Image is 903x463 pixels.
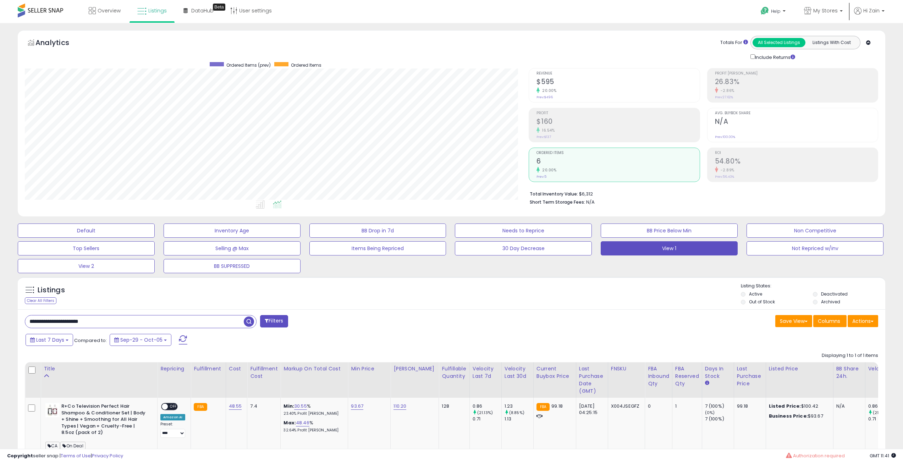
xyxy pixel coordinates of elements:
a: 48.55 [229,403,242,410]
div: Listed Price [769,365,830,373]
li: $6,312 [530,189,873,198]
div: FBA inbound Qty [648,365,669,387]
div: % [283,403,342,416]
button: Selling @ Max [164,241,301,255]
div: FBA Reserved Qty [675,365,699,387]
label: Out of Stock [749,299,775,305]
a: Hi Zain [854,7,885,23]
p: 23.40% Profit [PERSON_NAME] [283,411,342,416]
small: 20.00% [540,167,556,173]
div: 128 [442,403,464,409]
b: Listed Price: [769,403,801,409]
label: Archived [821,299,840,305]
div: 1.23 [505,403,533,409]
button: BB Drop in 7d [309,224,446,238]
i: Get Help [760,6,769,15]
b: Max: [283,419,296,426]
button: Not Repriced w/inv [747,241,883,255]
button: All Selected Listings [753,38,805,47]
span: Sep-29 - Oct-05 [120,336,163,343]
button: Items Being Repriced [309,241,446,255]
span: CA [45,442,60,450]
div: Preset: [160,422,185,438]
button: 30 Day Decrease [455,241,592,255]
button: Columns [813,315,847,327]
a: Privacy Policy [92,452,123,459]
div: seller snap | | [7,453,123,459]
small: Prev: 56.43% [715,175,734,179]
span: OFF [168,404,179,410]
button: View 2 [18,259,155,273]
small: (21.13%) [477,410,493,415]
div: Title [44,365,154,373]
button: Inventory Age [164,224,301,238]
th: The percentage added to the cost of goods (COGS) that forms the calculator for Min & Max prices. [281,362,348,398]
div: Repricing [160,365,188,373]
div: Last Purchase Price [737,365,763,387]
button: View 1 [601,241,738,255]
div: 0.71 [473,416,501,422]
button: Top Sellers [18,241,155,255]
div: Fulfillment [194,365,222,373]
a: 48.46 [296,419,309,426]
button: Filters [260,315,288,327]
div: N/A [836,403,860,409]
span: DataHub [191,7,214,14]
a: 110.20 [393,403,406,410]
div: X004JSEGFZ [611,403,640,409]
button: Last 7 Days [26,334,73,346]
span: Ordered Items [536,151,699,155]
button: BB SUPPRESSED [164,259,301,273]
span: Ordered Items [291,62,321,68]
div: Tooltip anchor [213,4,225,11]
a: Help [755,1,793,23]
small: FBA [536,403,550,411]
h2: 54.80% [715,157,878,167]
div: Clear All Filters [25,297,56,304]
div: Fulfillment Cost [250,365,277,380]
div: $100.42 [769,403,828,409]
span: Help [771,8,781,14]
button: Save View [775,315,812,327]
small: -2.89% [718,167,734,173]
div: 0.71 [868,416,897,422]
span: On Deal [60,442,85,450]
b: Total Inventory Value: [530,191,578,197]
div: 1 [675,403,696,409]
span: Overview [98,7,121,14]
div: 7 (100%) [705,403,734,409]
div: 7 (100%) [705,416,734,422]
div: 99.18 [737,403,760,409]
div: 0 [648,403,667,409]
b: Short Term Storage Fees: [530,199,585,205]
h5: Analytics [35,38,83,49]
span: Last 7 Days [36,336,64,343]
label: Deactivated [821,291,848,297]
p: Listing States: [741,283,885,290]
span: 99.18 [551,403,563,409]
small: 20.00% [540,88,556,93]
div: FNSKU [611,365,642,373]
h5: Listings [38,285,65,295]
span: Ordered Items (prev) [226,62,271,68]
button: Non Competitive [747,224,883,238]
h2: $595 [536,78,699,87]
small: FBA [194,403,207,411]
small: Prev: 5 [536,175,546,179]
button: Actions [848,315,878,327]
div: Cost [229,365,244,373]
p: 32.64% Profit [PERSON_NAME] [283,428,342,433]
button: BB Price Below Min [601,224,738,238]
img: 419Yu0QVHbL._SL40_.jpg [45,403,60,417]
div: 1.13 [505,416,533,422]
div: Velocity Last 30d [505,365,530,380]
div: Min Price [351,365,387,373]
div: Markup on Total Cost [283,365,345,373]
button: Listings With Cost [805,38,858,47]
small: -2.86% [718,88,734,93]
a: 93.67 [351,403,363,410]
button: Sep-29 - Oct-05 [110,334,171,346]
a: Terms of Use [61,452,91,459]
div: Totals For [720,39,748,46]
span: N/A [586,199,595,205]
